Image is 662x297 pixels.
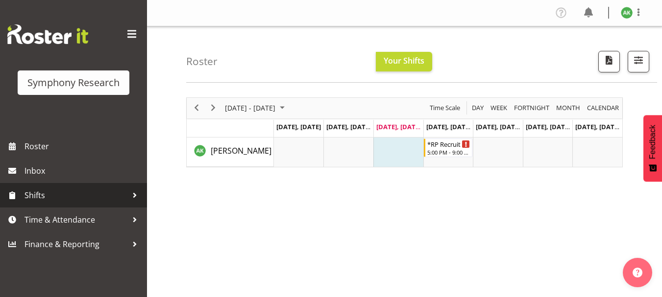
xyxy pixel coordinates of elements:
[586,102,621,114] button: Month
[427,148,470,156] div: 5:00 PM - 9:00 PM
[25,212,127,227] span: Time & Attendance
[489,102,509,114] button: Timeline Week
[25,188,127,203] span: Shifts
[187,137,274,167] td: Amit Kumar resource
[643,115,662,182] button: Feedback - Show survey
[326,122,371,131] span: [DATE], [DATE]
[223,102,289,114] button: October 2025
[384,55,424,66] span: Your Shifts
[429,102,461,114] span: Time Scale
[376,122,421,131] span: [DATE], [DATE]
[648,125,657,159] span: Feedback
[470,102,486,114] button: Timeline Day
[376,52,432,71] button: Your Shifts
[598,51,620,72] button: Download a PDF of the roster according to the set date range.
[25,237,127,251] span: Finance & Reporting
[207,102,220,114] button: Next
[276,122,321,131] span: [DATE], [DATE]
[27,75,120,90] div: Symphony Research
[555,102,581,114] span: Month
[224,102,276,114] span: [DATE] - [DATE]
[188,98,205,118] div: previous period
[186,56,218,67] h4: Roster
[633,268,642,277] img: help-xxl-2.png
[7,24,88,44] img: Rosterit website logo
[25,163,142,178] span: Inbox
[221,98,291,118] div: Sep 29 - Oct 05, 2025
[513,102,551,114] button: Fortnight
[575,122,620,131] span: [DATE], [DATE]
[476,122,520,131] span: [DATE], [DATE]
[190,102,203,114] button: Previous
[426,122,471,131] span: [DATE], [DATE]
[586,102,620,114] span: calendar
[25,139,142,154] span: Roster
[428,102,462,114] button: Time Scale
[205,98,221,118] div: next period
[628,51,649,72] button: Filter Shifts
[513,102,550,114] span: Fortnight
[211,145,271,156] span: [PERSON_NAME]
[471,102,485,114] span: Day
[186,97,623,167] div: Timeline Week of October 1, 2025
[526,122,570,131] span: [DATE], [DATE]
[490,102,508,114] span: Week
[424,138,473,157] div: Amit Kumar"s event - *RP Recruit Tracks Weeknights Begin From Thursday, October 2, 2025 at 5:00:0...
[274,137,622,167] table: Timeline Week of October 1, 2025
[555,102,582,114] button: Timeline Month
[211,145,271,157] a: [PERSON_NAME]
[427,139,470,149] div: *RP Recruit Tracks Weeknights
[621,7,633,19] img: amit-kumar11606.jpg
